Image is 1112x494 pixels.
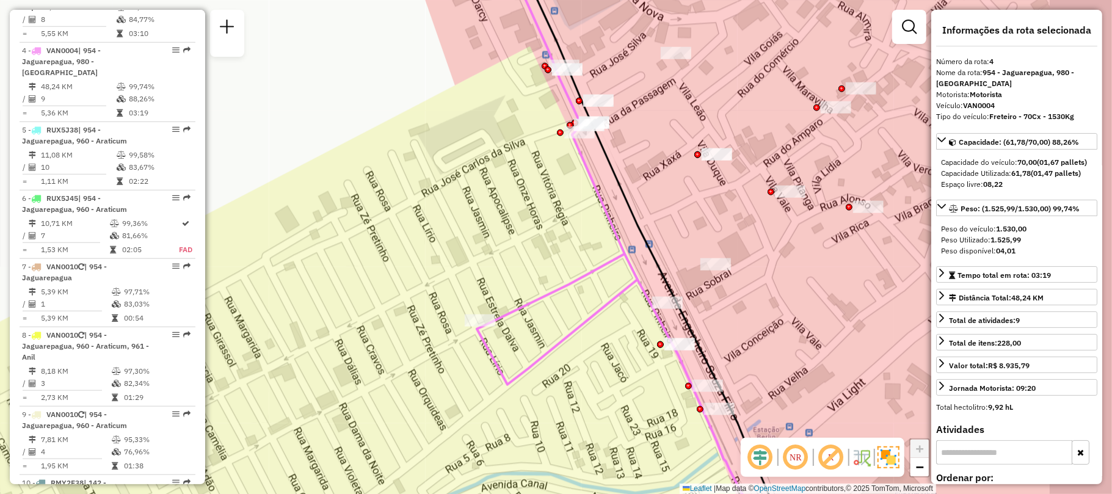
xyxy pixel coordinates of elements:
[936,311,1097,328] a: Total de atividades:9
[46,194,78,203] span: RUX5J45
[936,266,1097,283] a: Tempo total em rota: 03:19
[123,298,190,310] td: 83,03%
[916,441,924,456] span: +
[78,332,84,339] i: Veículo já utilizado nesta sessão
[949,292,1044,303] div: Distância Total:
[983,180,1003,189] strong: 08,22
[40,391,111,404] td: 2,73 KM
[182,220,189,227] i: Rota otimizada
[172,331,180,338] em: Opções
[22,13,28,26] td: /
[40,312,111,324] td: 5,39 KM
[22,107,28,119] td: =
[22,446,28,458] td: /
[22,330,149,361] span: | 954 - Jaguarepagua, 960 - Araticum, 961 - Anil
[22,330,149,361] span: 8 -
[680,484,936,494] div: Map data © contributors,© 2025 TomTom, Microsoft
[40,107,116,119] td: 5,36 KM
[172,263,180,270] em: Opções
[936,424,1097,435] h4: Atividades
[46,46,78,55] span: VAN0004
[816,443,846,472] span: Exibir rótulo
[183,263,191,270] em: Rota exportada
[123,446,190,458] td: 76,96%
[128,161,190,173] td: 83,67%
[22,298,28,310] td: /
[936,24,1097,36] h4: Informações da rota selecionada
[996,246,1016,255] strong: 04,01
[172,194,180,202] em: Opções
[22,262,107,282] span: 7 -
[579,117,609,129] div: Atividade não roteirizada - PAULO CESAR BEZERRA DE MOURA
[564,126,595,139] div: Atividade não roteirizada - MERCADO MINAS DO RIO
[215,15,239,42] a: Nova sessão e pesquisa
[40,298,111,310] td: 1
[949,338,1021,349] div: Total de itens:
[183,194,191,202] em: Rota exportada
[936,334,1097,351] a: Total de itens:228,00
[936,67,1097,89] div: Nome da rota:
[183,479,191,486] em: Rota exportada
[22,410,127,430] span: | 954 - Jaguarepagua, 960 - Araticum
[29,220,36,227] i: Distância Total
[40,161,116,173] td: 10
[996,224,1027,233] strong: 1.530,00
[821,101,851,114] div: Atividade não roteirizada - FRANCISCO MAIRLON
[172,126,180,133] em: Opções
[112,288,121,296] i: % de utilização do peso
[117,109,123,117] i: Tempo total em rota
[78,263,84,271] i: Veículo já utilizado nesta sessão
[910,458,929,476] a: Zoom out
[112,462,118,470] i: Tempo total em rota
[29,95,36,103] i: Total de Atividades
[22,410,127,430] span: 9 -
[936,357,1097,373] a: Valor total:R$ 8.935,79
[29,288,36,296] i: Distância Total
[29,436,36,443] i: Distância Total
[128,175,190,187] td: 02:22
[941,234,1092,245] div: Peso Utilizado:
[123,377,190,390] td: 82,34%
[878,446,899,468] img: Exibir/Ocultar setores
[970,90,1002,99] strong: Motorista
[897,15,921,39] a: Exibir filtros
[664,338,695,351] div: Atividade não roteirizada - MERCEARIA CARVALHO
[22,391,28,404] td: =
[22,27,28,40] td: =
[112,368,121,375] i: % de utilização do peso
[40,244,110,256] td: 1,53 KM
[40,286,111,298] td: 5,39 KM
[111,246,117,253] i: Tempo total em rota
[40,13,116,26] td: 8
[22,244,28,256] td: =
[936,100,1097,111] div: Veículo:
[549,60,580,72] div: Atividade não roteirizada - GERALDO BARBOSA ROCHA
[941,179,1092,190] div: Espaço livre:
[936,89,1097,100] div: Motorista:
[40,27,116,40] td: 5,55 KM
[846,82,876,95] div: Atividade não roteirizada - ANTONIO EDNO
[22,230,28,242] td: /
[989,57,994,66] strong: 4
[941,168,1092,179] div: Capacidade Utilizada:
[936,56,1097,67] div: Número da rota:
[988,361,1030,370] strong: R$ 8.935,79
[172,410,180,418] em: Opções
[22,262,107,282] span: | 954 - Jaguarepagua
[117,95,126,103] i: % de utilização da cubagem
[123,286,190,298] td: 97,71%
[775,186,805,198] div: Atividade não roteirizada - VILA BAR/BAR DA FRAN
[40,365,111,377] td: 8,18 KM
[989,112,1074,121] strong: Freteiro - 70Cx - 1530Kg
[949,360,1030,371] div: Valor total:
[1016,316,1020,325] strong: 9
[29,83,36,90] i: Distância Total
[112,300,121,308] i: % de utilização da cubagem
[128,107,190,119] td: 03:19
[949,383,1036,394] div: Jornada Motorista: 09:20
[117,83,126,90] i: % de utilização do peso
[941,157,1092,168] div: Capacidade do veículo:
[40,446,111,458] td: 4
[117,164,126,171] i: % de utilização da cubagem
[936,133,1097,150] a: Capacidade: (61,78/70,00) 88,26%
